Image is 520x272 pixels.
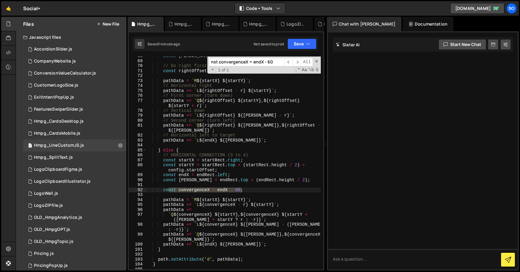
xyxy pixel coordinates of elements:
[286,21,306,27] div: LogoZIPfile.js
[403,17,453,31] div: Documentation
[324,21,343,27] div: LogoWall.js
[23,55,126,67] div: 15116/40349.js
[129,212,147,222] div: 97
[249,21,268,27] div: Hmpg_CardsMobile.js
[129,262,147,267] div: 104
[34,263,68,268] div: PricingPopUp.js
[438,39,486,50] button: Start new chat
[23,260,126,272] div: 15116/45407.js
[315,67,319,73] span: Search In Selection
[129,188,147,193] div: 92
[23,248,126,260] div: 15116/40643.js
[23,164,126,176] div: 15116/40336.js
[129,78,147,84] div: 73
[34,59,76,64] div: CompanyWebsite.js
[23,91,126,103] div: 15116/40766.js
[158,41,180,47] div: 1 minute ago
[301,67,308,73] span: CaseSensitive Search
[34,83,78,88] div: CustomerLogoSize.js
[129,257,147,262] div: 103
[34,71,96,76] div: ConversionValueCalculator.js
[293,58,301,66] span: ​
[129,197,147,203] div: 94
[23,176,126,188] div: 15116/42838.js
[23,21,34,27] h2: Files
[97,22,119,26] button: New File
[23,188,126,200] div: 15116/46100.js
[129,138,147,143] div: 83
[129,98,147,108] div: 77
[23,79,126,91] div: 15116/40353.js
[129,232,147,242] div: 99
[175,21,194,27] div: Hmpg_SplitText.js
[129,158,147,163] div: 87
[294,67,301,73] span: RegExp Search
[450,3,504,14] a: [DOMAIN_NAME]
[34,143,84,148] div: Hmpg_LineCustomJS.js
[129,163,147,173] div: 88
[34,119,84,124] div: Hmpg_CardsDesktop.js
[34,167,82,172] div: LogoClipboardFigma.js
[129,143,147,148] div: 84
[327,17,401,31] div: Chat with [PERSON_NAME]
[34,95,74,100] div: ExitIntentPopUp.js
[129,113,147,118] div: 79
[209,58,284,66] input: Search for
[129,192,147,197] div: 93
[129,133,147,138] div: 82
[34,251,54,256] div: Pricing.js
[129,118,147,123] div: 80
[23,212,126,224] div: 15116/40702.js
[129,153,147,158] div: 86
[254,41,284,47] div: Not saved to prod
[23,67,126,79] div: 15116/40946.js
[235,3,285,14] button: Code + Tools
[209,67,216,73] span: Toggle Replace mode
[129,73,147,78] div: 72
[129,173,147,178] div: 89
[129,63,147,69] div: 70
[129,93,147,98] div: 76
[129,202,147,207] div: 95
[336,42,360,47] h2: Slater AI
[129,178,147,183] div: 90
[129,83,147,88] div: 74
[34,131,80,136] div: Hmpg_CardsMobile.js
[129,267,147,272] div: 105
[129,59,147,64] div: 69
[287,38,317,49] button: Save
[34,191,58,196] div: LogoWall.js
[23,139,126,151] div: Hmpg_LineCustomJS.js
[23,127,126,139] div: 15116/47105.js
[129,108,147,113] div: 78
[23,236,126,248] div: 15116/41820.js
[34,215,82,220] div: OLD_HmpgAnalytics.js
[129,88,147,93] div: 75
[129,123,147,133] div: 81
[216,68,231,73] span: 1 of 1
[34,227,70,232] div: OLD_HmpgGPT.js
[34,203,63,208] div: LogoZIPfile.js
[129,207,147,212] div: 96
[129,242,147,247] div: 100
[506,3,517,14] a: So
[23,103,126,115] div: 15116/40701.js
[212,21,231,27] div: Hmpg_CardsDesktop.js
[129,69,147,74] div: 71
[129,148,147,153] div: 85
[147,41,180,47] div: Saved
[23,43,126,55] div: 15116/41115.js
[34,107,83,112] div: FeaturesSwiperSlider.js
[23,115,126,127] div: 15116/47106.js
[16,31,126,43] div: Javascript files
[129,252,147,257] div: 102
[34,155,73,160] div: Hmpg_SplitText.js
[129,247,147,252] div: 101
[34,47,72,52] div: AccordionSlider.js
[23,151,126,164] div: 15116/47767.js
[284,58,293,66] span: ​
[301,58,313,66] span: Alt-Enter
[23,224,126,236] div: 15116/41430.js
[308,67,314,73] span: Whole Word Search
